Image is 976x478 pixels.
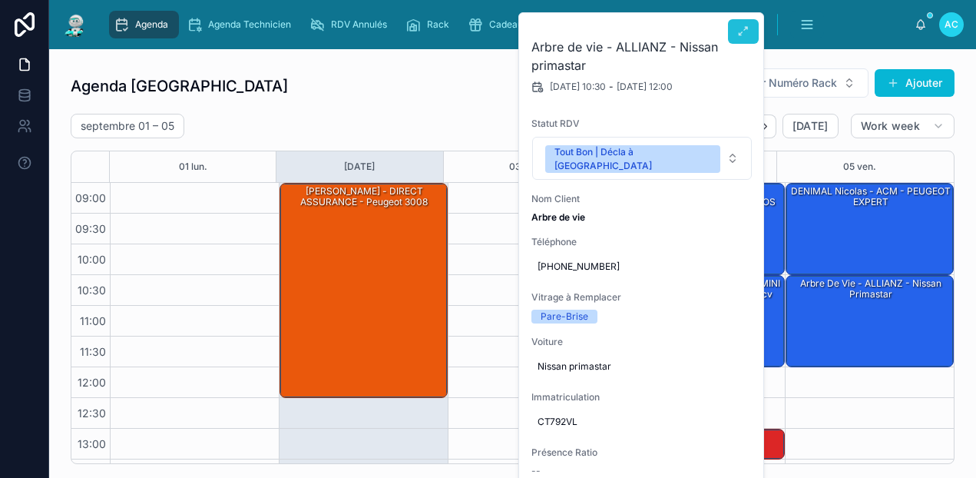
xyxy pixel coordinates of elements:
span: CT792VL [538,416,746,428]
a: Dossiers Non Envoyés [542,11,676,38]
span: Cadeaux [489,18,528,31]
span: [PHONE_NUMBER] [538,261,746,273]
button: Work week [851,114,954,138]
span: 09:30 [71,222,110,235]
a: Agenda Technicien [182,11,302,38]
h2: septembre 01 – 05 [81,118,174,134]
span: Présence Ratio [531,446,753,459]
div: [PERSON_NAME] - DIRECT ASSURANCE - peugeot 3008 [283,184,446,210]
button: Next [755,115,776,138]
span: RDV Annulés [331,18,387,31]
span: 11:30 [76,345,110,358]
span: [DATE] 12:00 [617,81,673,93]
span: Statut RDV [531,118,753,130]
img: App logo [61,12,89,37]
div: [PERSON_NAME] - DIRECT ASSURANCE - peugeot 3008 [280,184,447,397]
button: 03 mer. [509,151,544,182]
span: 13:00 [74,437,110,450]
span: Agenda [135,18,168,31]
button: Select Button [726,68,868,98]
div: DENIMAL Nicolas - ACM - PEUGEOT EXPERT [789,184,952,210]
button: Select Button [532,137,752,180]
span: 10:00 [74,253,110,266]
span: - [609,81,614,93]
h2: Arbre de vie - ALLIANZ - Nissan primastar [531,38,753,75]
h1: Agenda [GEOGRAPHIC_DATA] [71,75,288,97]
button: Ajouter [875,69,954,97]
span: [DATE] [792,119,829,133]
span: AC [945,18,958,31]
strong: Arbre de vie [531,211,585,223]
span: 12:30 [74,407,110,420]
div: Tout Bon | Décla à [GEOGRAPHIC_DATA] [554,145,711,173]
button: 01 lun. [179,151,207,182]
span: 12:00 [74,376,110,389]
a: Assurances [679,11,766,38]
span: Voiture [531,336,753,348]
span: Filter Numéro Rack [739,75,837,91]
div: Arbre de vie - ALLIANZ - Nissan primastar [789,277,952,302]
a: Agenda [109,11,179,38]
span: Rack [427,18,449,31]
a: Cadeaux [463,11,539,38]
a: RDV Annulés [305,11,398,38]
div: scrollable content [101,8,915,41]
span: [DATE] 10:30 [550,81,606,93]
div: Pare-Brise [541,310,588,324]
span: 09:00 [71,191,110,204]
span: Work week [861,119,920,133]
a: Rack [401,11,460,38]
span: 11:00 [76,314,110,327]
span: Agenda Technicien [208,18,291,31]
span: Immatriculation [531,391,753,403]
button: [DATE] [782,114,839,138]
span: -- [531,465,541,477]
span: Téléphone [531,236,753,248]
button: 05 ven. [843,151,876,182]
div: DENIMAL Nicolas - ACM - PEUGEOT EXPERT [786,184,953,274]
span: Nissan primastar [538,360,746,373]
div: Arbre de vie - ALLIANZ - Nissan primastar [786,276,953,367]
button: [DATE] [344,151,375,182]
span: 10:30 [74,284,110,297]
span: Nom Client [531,193,753,205]
span: Vitrage à Remplacer [531,291,753,304]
